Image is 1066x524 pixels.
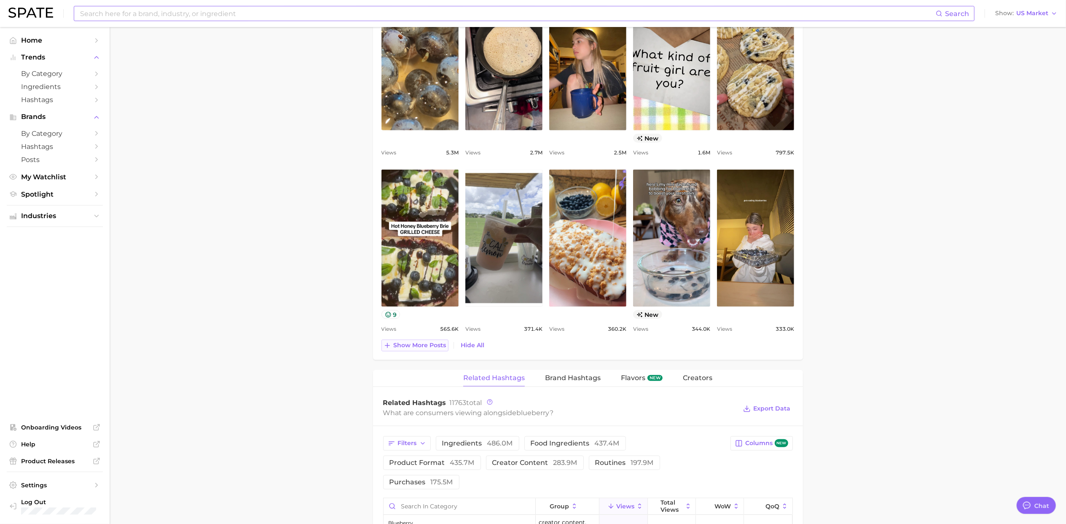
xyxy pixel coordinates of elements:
span: WoW [714,503,731,510]
span: Home [21,36,89,44]
span: Views [616,503,634,510]
span: Trends [21,54,89,61]
span: new [633,310,662,319]
span: 437.4m [595,439,620,447]
span: 197.9m [631,459,654,467]
span: total [450,399,482,407]
span: Hashtags [21,96,89,104]
span: 797.5k [776,148,794,158]
button: Export Data [741,403,792,415]
span: Search [945,10,969,18]
a: Hashtags [7,93,103,106]
span: by Category [21,130,89,138]
span: Show more posts [394,342,446,349]
span: Brand Hashtags [545,374,601,382]
button: group [536,498,600,515]
span: Ingredients [21,83,89,91]
span: 333.0k [776,324,794,334]
span: 565.6k [440,324,459,334]
span: 175.5m [431,478,453,486]
button: Hide All [459,340,487,351]
span: Total Views [661,499,683,513]
a: Spotlight [7,188,103,201]
span: Product Releases [21,457,89,465]
span: Brands [21,113,89,121]
span: My Watchlist [21,173,89,181]
span: Settings [21,481,89,489]
a: by Category [7,127,103,140]
span: Views [717,148,732,158]
span: new [775,439,788,447]
span: Flavors [621,374,645,382]
button: Trends [7,51,103,64]
a: Settings [7,479,103,492]
span: Views [381,148,397,158]
span: QoQ [765,503,779,510]
button: QoQ [744,498,792,515]
span: Related Hashtags [383,399,446,407]
a: by Category [7,67,103,80]
span: Filters [398,440,417,447]
span: Views [717,324,732,334]
span: Related Hashtags [463,374,525,382]
button: Show more posts [381,340,448,351]
button: Total Views [648,498,696,515]
span: new [647,375,663,381]
a: Onboarding Videos [7,421,103,434]
span: Onboarding Videos [21,424,89,431]
button: ShowUS Market [993,8,1060,19]
span: 2.5m [614,148,626,158]
span: product format [389,459,475,466]
span: routines [595,459,654,466]
span: Columns [745,439,788,447]
span: by Category [21,70,89,78]
span: Log Out [21,498,124,506]
a: My Watchlist [7,170,103,184]
span: Creators [683,374,712,382]
span: ingredients [442,440,513,447]
a: Log out. Currently logged in with e-mail trisha.hanold@schreiberfoods.com. [7,496,103,517]
input: Search in category [384,498,535,514]
button: 9 [381,310,400,319]
span: Export Data [754,405,791,412]
span: 1.6m [698,148,710,158]
a: Help [7,438,103,451]
button: Industries [7,210,103,222]
span: Show [995,11,1014,16]
span: Views [633,148,648,158]
button: Views [599,498,647,515]
img: SPATE [8,8,53,18]
span: 486.0m [487,439,513,447]
span: Views [549,324,564,334]
span: Views [381,324,397,334]
span: Views [549,148,564,158]
input: Search here for a brand, industry, or ingredient [79,6,936,21]
span: 283.9m [553,459,577,467]
button: WoW [696,498,744,515]
a: Hashtags [7,140,103,153]
span: 435.7m [450,459,475,467]
span: Help [21,440,89,448]
span: Views [633,324,648,334]
span: Views [465,324,481,334]
a: Home [7,34,103,47]
span: 5.3m [446,148,459,158]
a: Product Releases [7,455,103,467]
span: Views [465,148,481,158]
span: new [633,134,662,143]
span: food ingredients [531,440,620,447]
span: US Market [1016,11,1048,16]
span: Posts [21,156,89,164]
button: Filters [383,436,431,451]
span: blueberry [517,409,550,417]
a: Posts [7,153,103,166]
div: What are consumers viewing alongside ? [383,407,737,419]
span: creator content [492,459,577,466]
a: Ingredients [7,80,103,93]
span: purchases [389,479,453,486]
span: Industries [21,212,89,220]
span: Hide All [461,342,485,349]
span: 344.0k [692,324,710,334]
span: 360.2k [608,324,626,334]
button: Brands [7,111,103,123]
